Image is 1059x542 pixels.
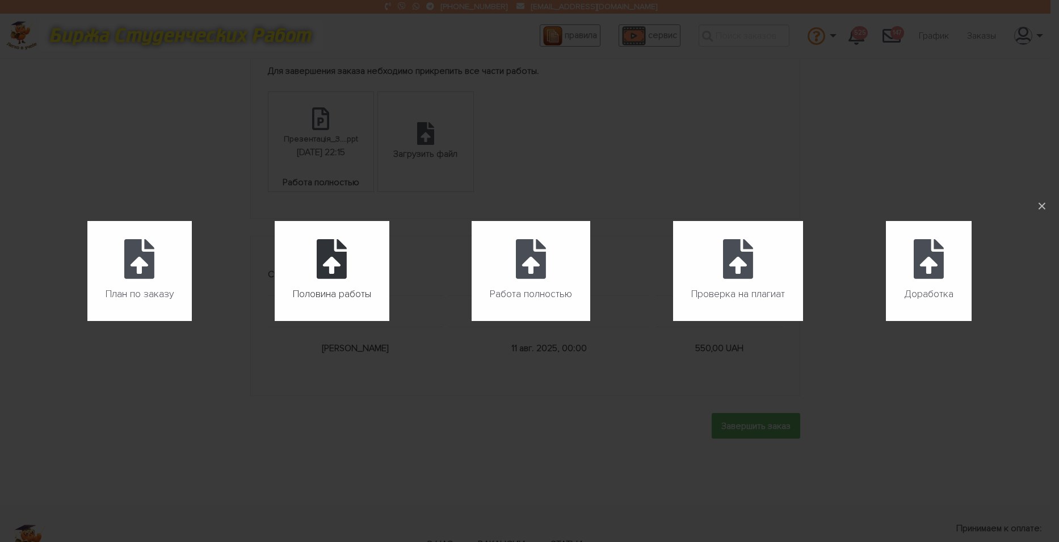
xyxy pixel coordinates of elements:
[293,285,371,303] span: Половина работы
[490,285,572,303] span: Работа полностью
[904,285,953,303] span: Доработка
[106,285,174,303] span: План по заказу
[691,285,785,303] span: Проверка на плагиат
[1029,194,1054,219] button: ×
